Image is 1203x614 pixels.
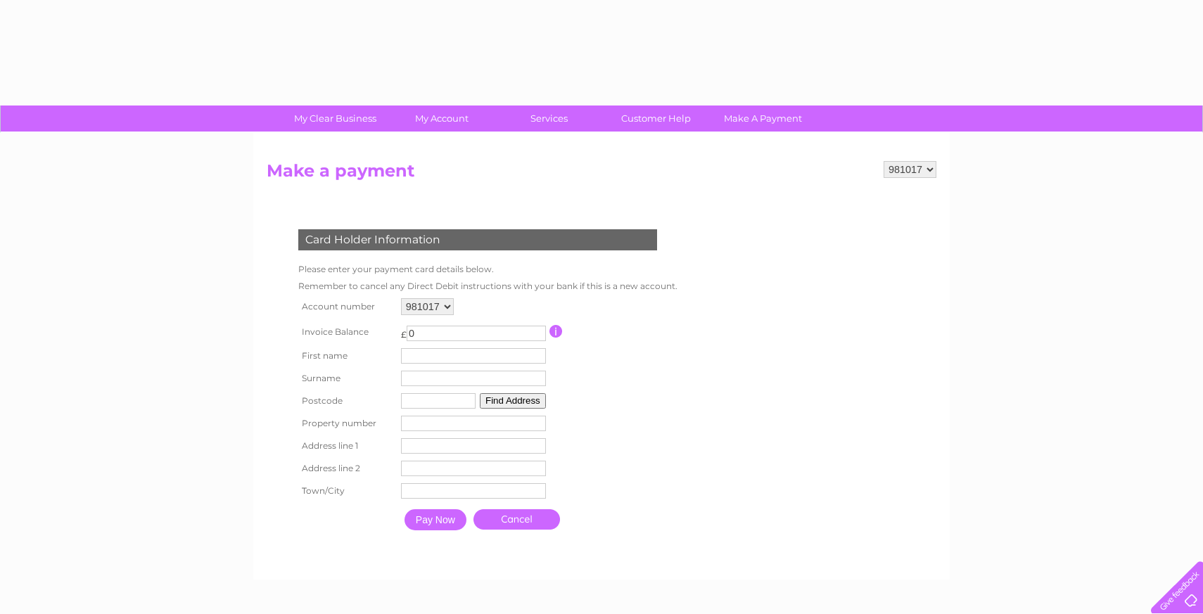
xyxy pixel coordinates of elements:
[295,295,397,319] th: Account number
[705,105,821,132] a: Make A Payment
[295,457,397,480] th: Address line 2
[267,161,936,188] h2: Make a payment
[405,509,466,530] input: Pay Now
[295,390,397,412] th: Postcode
[295,480,397,502] th: Town/City
[295,278,681,295] td: Remember to cancel any Direct Debit instructions with your bank if this is a new account.
[480,393,546,409] button: Find Address
[384,105,500,132] a: My Account
[298,229,657,250] div: Card Holder Information
[295,435,397,457] th: Address line 1
[295,412,397,435] th: Property number
[295,319,397,345] th: Invoice Balance
[295,345,397,367] th: First name
[598,105,714,132] a: Customer Help
[295,367,397,390] th: Surname
[491,105,607,132] a: Services
[473,509,560,530] a: Cancel
[277,105,393,132] a: My Clear Business
[295,261,681,278] td: Please enter your payment card details below.
[401,322,407,340] td: £
[549,325,563,338] input: Information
